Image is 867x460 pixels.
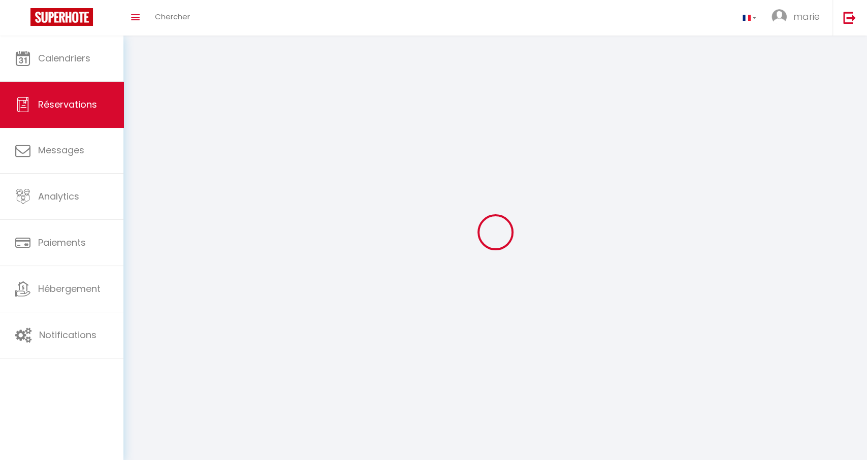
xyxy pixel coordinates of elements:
span: Réservations [38,98,97,111]
img: logout [843,11,856,24]
span: Hébergement [38,282,101,295]
span: Notifications [39,328,97,341]
img: ... [772,9,787,24]
span: Calendriers [38,52,90,64]
span: Analytics [38,190,79,203]
button: Ouvrir le widget de chat LiveChat [8,4,39,35]
span: Chercher [155,11,190,22]
span: marie [793,10,820,23]
span: Messages [38,144,84,156]
img: Super Booking [30,8,93,26]
span: Paiements [38,236,86,249]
